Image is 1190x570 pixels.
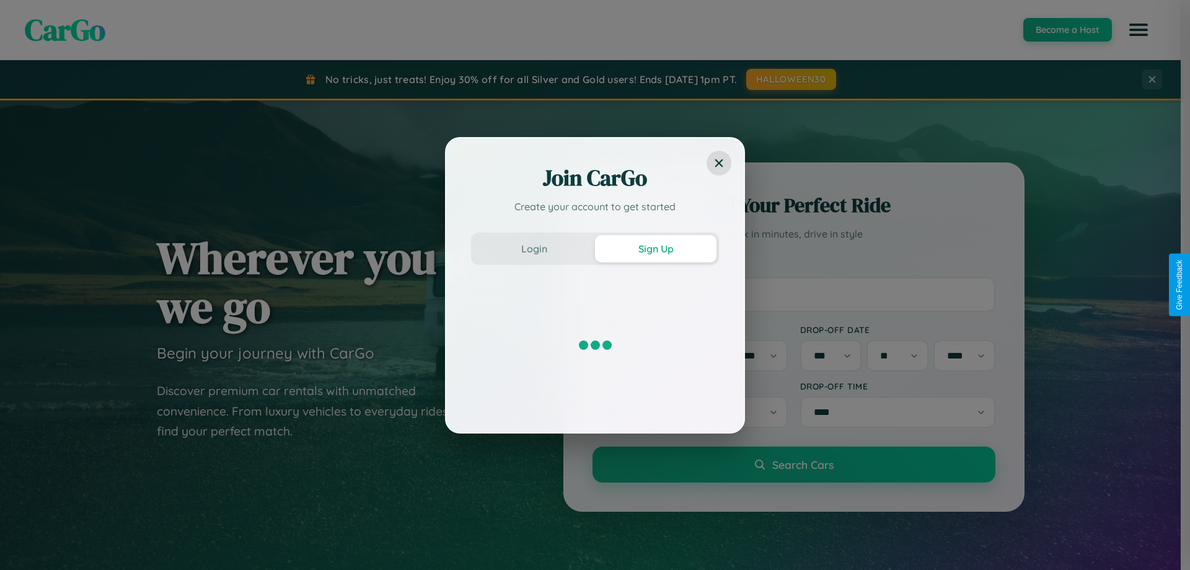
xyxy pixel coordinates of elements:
button: Sign Up [595,235,716,262]
iframe: Intercom live chat [12,528,42,558]
h2: Join CarGo [471,163,719,193]
p: Create your account to get started [471,199,719,214]
button: Login [474,235,595,262]
div: Give Feedback [1175,260,1184,310]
